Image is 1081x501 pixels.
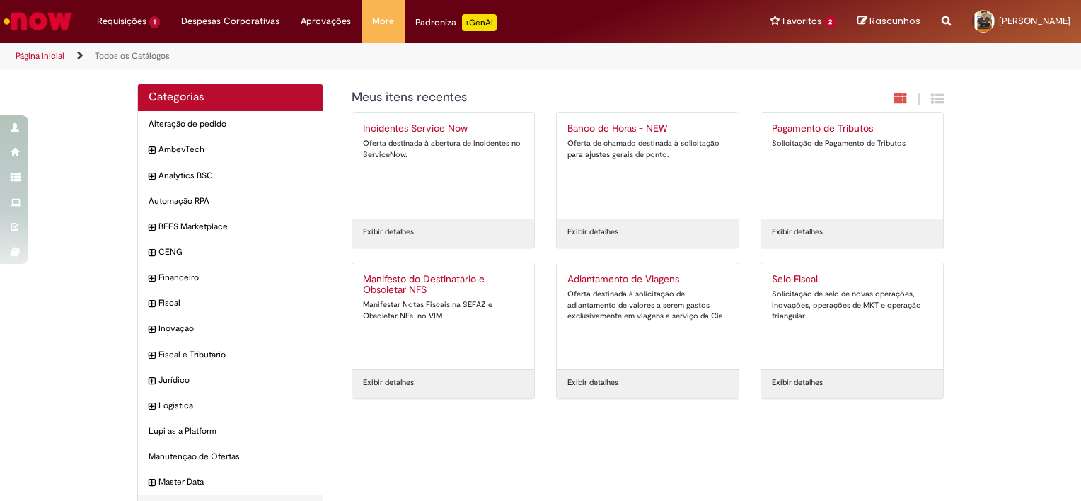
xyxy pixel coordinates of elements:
div: Solicitação de Pagamento de Tributos [772,138,932,149]
span: Favoritos [782,14,821,28]
i: expandir categoria Inovação [149,323,155,337]
span: Rascunhos [869,14,920,28]
a: Pagamento de Tributos Solicitação de Pagamento de Tributos [761,113,943,219]
div: Manifestar Notas Fiscais na SEFAZ e Obsoletar NFs. no VIM [363,299,524,321]
a: Manifesto do Destinatário e Obsoletar NFS Manifestar Notas Fiscais na SEFAZ e Obsoletar NFs. no VIM [352,263,534,369]
div: expandir categoria Logistica Logistica [138,393,323,419]
span: Logistica [158,400,312,412]
a: Selo Fiscal Solicitação de selo de novas operações, inovações, operações de MKT e operação triang... [761,263,943,369]
span: Lupi as a Platform [149,425,312,437]
div: expandir categoria Master Data Master Data [138,469,323,495]
i: expandir categoria Master Data [149,476,155,490]
h2: Incidentes Service Now [363,123,524,134]
i: expandir categoria BEES Marketplace [149,221,155,235]
i: expandir categoria Logistica [149,400,155,414]
a: Exibir detalhes [567,377,618,388]
span: AmbevTech [158,144,312,156]
a: Exibir detalhes [772,377,823,388]
span: Fiscal [158,297,312,309]
i: expandir categoria AmbevTech [149,144,155,158]
span: Automação RPA [149,195,312,207]
i: expandir categoria CENG [149,246,155,260]
div: Manutenção de Ofertas [138,444,323,470]
div: Alteração de pedido [138,111,323,137]
span: CENG [158,246,312,258]
a: Adiantamento de Viagens Oferta destinada à solicitação de adiantamento de valores a serem gastos ... [557,263,739,369]
span: 2 [824,16,836,28]
img: ServiceNow [1,7,74,35]
div: expandir categoria Financeiro Financeiro [138,265,323,291]
span: Requisições [97,14,146,28]
div: expandir categoria Analytics BSC Analytics BSC [138,163,323,189]
div: Solicitação de selo de novas operações, inovações, operações de MKT e operação triangular [772,289,932,322]
div: Oferta de chamado destinada à solicitação para ajustes gerais de ponto. [567,138,728,160]
h2: Manifesto do Destinatário e Obsoletar NFS [363,274,524,296]
a: Exibir detalhes [363,377,414,388]
div: expandir categoria Fiscal Fiscal [138,290,323,316]
span: Master Data [158,476,312,488]
span: Analytics BSC [158,170,312,182]
i: expandir categoria Financeiro [149,272,155,286]
div: expandir categoria Jurídico Jurídico [138,367,323,393]
div: expandir categoria Inovação Inovação [138,316,323,342]
ul: Categorias [138,111,323,495]
span: BEES Marketplace [158,221,312,233]
div: expandir categoria Fiscal e Tributário Fiscal e Tributário [138,342,323,368]
i: Exibição em cartão [894,92,907,105]
a: Exibir detalhes [772,226,823,238]
h2: Adiantamento de Viagens [567,274,728,285]
div: expandir categoria CENG CENG [138,239,323,265]
div: expandir categoria BEES Marketplace BEES Marketplace [138,214,323,240]
a: Rascunhos [857,15,920,28]
div: Oferta destinada à solicitação de adiantamento de valores a serem gastos exclusivamente em viagen... [567,289,728,322]
span: Jurídico [158,374,312,386]
span: Fiscal e Tributário [158,349,312,361]
a: Banco de Horas - NEW Oferta de chamado destinada à solicitação para ajustes gerais de ponto. [557,113,739,219]
i: expandir categoria Fiscal [149,297,155,311]
span: | [918,91,920,108]
span: Inovação [158,323,312,335]
h2: Selo Fiscal [772,274,932,285]
h1: {"description":"","title":"Meus itens recentes"} Categoria [352,91,791,105]
ul: Trilhas de página [11,43,710,69]
a: Exibir detalhes [567,226,618,238]
h2: Banco de Horas - NEW [567,123,728,134]
span: More [372,14,394,28]
h2: Categorias [149,91,312,104]
a: Incidentes Service Now Oferta destinada à abertura de incidentes no ServiceNow. [352,113,534,219]
span: Financeiro [158,272,312,284]
span: [PERSON_NAME] [999,15,1070,27]
div: Padroniza [415,14,497,31]
p: +GenAi [462,14,497,31]
i: expandir categoria Fiscal e Tributário [149,349,155,363]
div: Lupi as a Platform [138,418,323,444]
i: Exibição de grade [931,92,944,105]
span: Alteração de pedido [149,118,312,130]
span: 1 [149,16,160,28]
i: expandir categoria Jurídico [149,374,155,388]
a: Exibir detalhes [363,226,414,238]
span: Manutenção de Ofertas [149,451,312,463]
div: Oferta destinada à abertura de incidentes no ServiceNow. [363,138,524,160]
span: Despesas Corporativas [181,14,279,28]
a: Página inicial [16,50,64,62]
div: expandir categoria AmbevTech AmbevTech [138,137,323,163]
div: Automação RPA [138,188,323,214]
a: Todos os Catálogos [95,50,170,62]
span: Aprovações [301,14,351,28]
i: expandir categoria Analytics BSC [149,170,155,184]
h2: Pagamento de Tributos [772,123,932,134]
